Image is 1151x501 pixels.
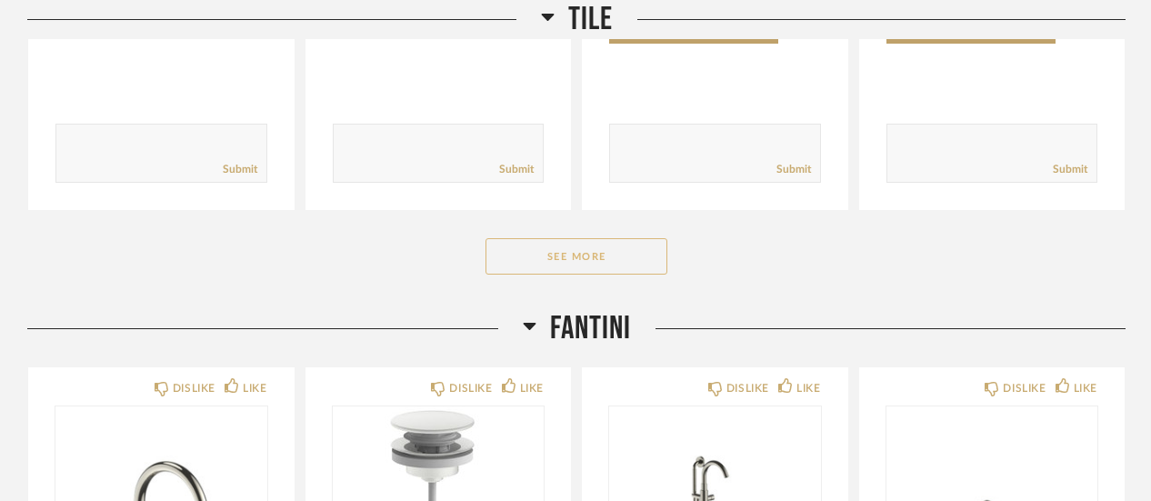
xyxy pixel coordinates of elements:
div: DISLIKE [173,379,215,397]
button: See More [485,238,667,275]
a: Submit [776,162,811,177]
a: Submit [499,162,534,177]
a: Submit [223,162,257,177]
div: DISLIKE [726,379,769,397]
div: DISLIKE [1003,379,1046,397]
div: LIKE [243,379,266,397]
div: LIKE [1074,379,1097,397]
span: Fantini [550,309,631,348]
div: LIKE [520,379,544,397]
div: DISLIKE [449,379,492,397]
a: Submit [1053,162,1087,177]
div: LIKE [796,379,820,397]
